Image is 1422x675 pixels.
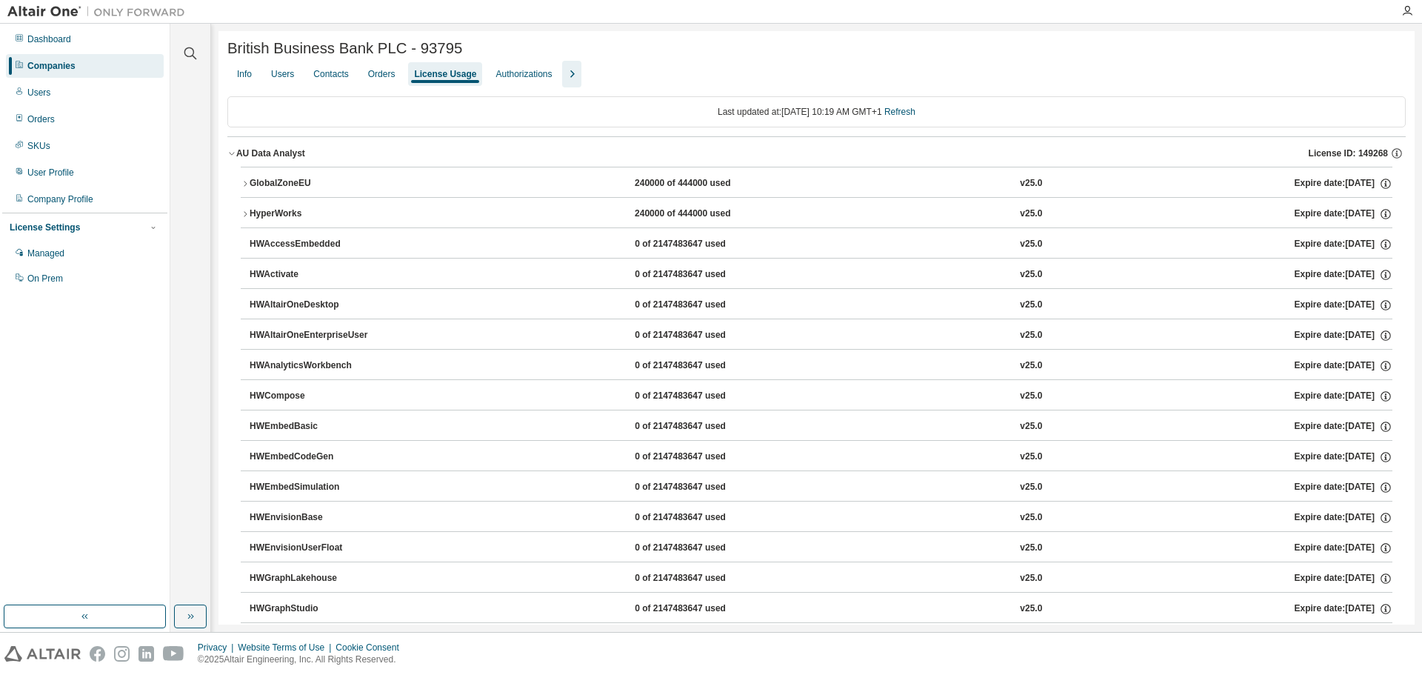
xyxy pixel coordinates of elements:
div: Expire date: [DATE] [1295,390,1392,403]
button: HWGraphLakehouse0 of 2147483647 usedv25.0Expire date:[DATE] [250,562,1392,595]
div: HWEmbedCodeGen [250,450,383,464]
div: Privacy [198,642,238,654]
button: HWAnalyticsWorkbench0 of 2147483647 usedv25.0Expire date:[DATE] [250,350,1392,382]
div: Orders [27,113,55,125]
div: Expire date: [DATE] [1295,207,1392,221]
div: v25.0 [1020,420,1042,433]
button: HWEmbedSimulation0 of 2147483647 usedv25.0Expire date:[DATE] [250,471,1392,504]
div: v25.0 [1020,542,1042,555]
div: Expire date: [DATE] [1295,268,1392,282]
p: © 2025 Altair Engineering, Inc. All Rights Reserved. [198,654,408,666]
div: HWAltairOneDesktop [250,299,383,312]
div: HyperWorks [250,207,383,221]
img: instagram.svg [114,646,130,662]
div: v25.0 [1020,268,1042,282]
div: v25.0 [1020,450,1042,464]
div: HWGraphLakehouse [250,572,383,585]
div: Contacts [313,68,348,80]
div: Expire date: [DATE] [1295,238,1392,251]
div: License Usage [414,68,476,80]
div: On Prem [27,273,63,285]
span: License ID: 149268 [1309,147,1388,159]
div: AU Data Analyst [236,147,305,159]
div: Orders [368,68,395,80]
img: Altair One [7,4,193,19]
div: HWGraphStudio [250,602,383,616]
div: Expire date: [DATE] [1295,420,1392,433]
div: Expire date: [DATE] [1295,450,1392,464]
a: Refresh [884,107,915,117]
div: Cookie Consent [336,642,407,654]
img: facebook.svg [90,646,105,662]
div: Dashboard [27,33,71,45]
div: HWEmbedSimulation [250,481,383,494]
div: v25.0 [1020,177,1042,190]
div: 0 of 2147483647 used [635,329,768,342]
div: 0 of 2147483647 used [635,602,768,616]
div: v25.0 [1020,602,1042,616]
div: 0 of 2147483647 used [635,572,768,585]
div: 0 of 2147483647 used [635,511,768,525]
div: v25.0 [1020,359,1042,373]
div: Expire date: [DATE] [1295,299,1392,312]
button: HWAltairOneEnterpriseUser0 of 2147483647 usedv25.0Expire date:[DATE] [250,319,1392,352]
img: youtube.svg [163,646,184,662]
div: GlobalZoneEU [250,177,383,190]
button: HWCompose0 of 2147483647 usedv25.0Expire date:[DATE] [250,380,1392,413]
div: Expire date: [DATE] [1295,511,1392,525]
div: Last updated at: [DATE] 10:19 AM GMT+1 [227,96,1406,127]
div: 0 of 2147483647 used [635,420,768,433]
div: Expire date: [DATE] [1295,572,1392,585]
div: 0 of 2147483647 used [635,450,768,464]
div: v25.0 [1020,390,1042,403]
div: v25.0 [1020,238,1042,251]
div: SKUs [27,140,50,152]
div: Expire date: [DATE] [1295,542,1392,555]
div: 0 of 2147483647 used [635,359,768,373]
div: Company Profile [27,193,93,205]
button: HWAltairOneDesktop0 of 2147483647 usedv25.0Expire date:[DATE] [250,289,1392,322]
div: 240000 of 444000 used [635,207,768,221]
div: 0 of 2147483647 used [635,481,768,494]
div: HWCompose [250,390,383,403]
div: v25.0 [1020,481,1042,494]
button: HWActivate0 of 2147483647 usedv25.0Expire date:[DATE] [250,259,1392,291]
div: Expire date: [DATE] [1295,177,1392,190]
button: HWEnvisionBase0 of 2147483647 usedv25.0Expire date:[DATE] [250,502,1392,534]
div: HWAnalyticsWorkbench [250,359,383,373]
div: Expire date: [DATE] [1295,329,1392,342]
button: AU Data AnalystLicense ID: 149268 [227,137,1406,170]
div: v25.0 [1020,572,1042,585]
div: Users [27,87,50,99]
div: v25.0 [1020,329,1042,342]
div: Companies [27,60,76,72]
div: 0 of 2147483647 used [635,542,768,555]
div: Expire date: [DATE] [1295,359,1392,373]
img: altair_logo.svg [4,646,81,662]
div: Authorizations [495,68,552,80]
div: HWAccessEmbedded [250,238,383,251]
div: Info [237,68,252,80]
div: HWEnvisionUserFloat [250,542,383,555]
div: 0 of 2147483647 used [635,268,768,282]
div: User Profile [27,167,74,179]
img: linkedin.svg [138,646,154,662]
div: License Settings [10,222,80,233]
button: GlobalZoneEU240000 of 444000 usedv25.0Expire date:[DATE] [241,167,1392,200]
div: 240000 of 444000 used [635,177,768,190]
div: 0 of 2147483647 used [635,238,768,251]
button: HWEmbedBasic0 of 2147483647 usedv25.0Expire date:[DATE] [250,410,1392,443]
button: HWGraphStudio0 of 2147483647 usedv25.0Expire date:[DATE] [250,593,1392,625]
div: HWEnvisionBase [250,511,383,525]
div: HWEmbedBasic [250,420,383,433]
div: v25.0 [1020,207,1042,221]
button: HyperWorks240000 of 444000 usedv25.0Expire date:[DATE] [241,198,1392,230]
span: British Business Bank PLC - 93795 [227,40,462,57]
div: 0 of 2147483647 used [635,299,768,312]
div: Managed [27,247,64,259]
div: Expire date: [DATE] [1295,602,1392,616]
div: v25.0 [1020,299,1042,312]
div: Users [271,68,294,80]
div: HWAltairOneEnterpriseUser [250,329,383,342]
div: Website Terms of Use [238,642,336,654]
